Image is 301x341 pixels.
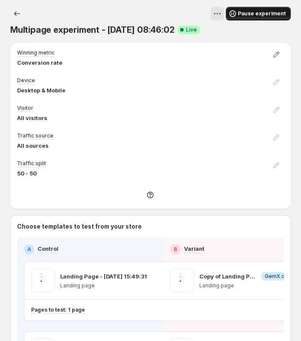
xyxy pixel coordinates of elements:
p: Landing page [199,282,296,289]
span: Pause experiment [238,10,286,17]
p: Pages to test: 1 page [31,307,85,313]
p: Conversion rate [17,58,62,67]
button: Pause experiment [226,7,291,20]
p: Visitor [17,105,33,112]
span: Live [186,26,197,33]
h2: B [174,246,177,253]
p: 50 - 50 [17,169,46,178]
button: View actions for Multipage experiment - Sep 9, 08:46:02 [210,7,224,20]
p: Landing Page - [DATE] 15:49:31 [60,272,147,281]
span: Multipage experiment - [DATE] 08:46:02 [10,25,174,35]
p: Variant [184,244,205,253]
h2: A [27,246,31,253]
p: Traffic split [17,160,46,167]
p: All sources [17,141,53,150]
p: Winning metric [17,49,55,56]
img: Landing Page - Sep 9, 15:49:31 [31,269,55,292]
button: Experiments [10,7,24,20]
p: Landing page [60,282,147,289]
p: Traffic source [17,132,53,139]
img: Copy of Landing Page - Sep 9, 15:49:31 [170,269,194,292]
p: Control [38,244,58,253]
p: Choose templates to test from your store [17,222,284,231]
p: Device [17,77,35,84]
p: Copy of Landing Page - [DATE] 15:49:31 [199,272,258,281]
p: Desktop & Mobile [17,86,65,95]
span: GemX only [265,273,292,280]
p: All visitors [17,114,47,122]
